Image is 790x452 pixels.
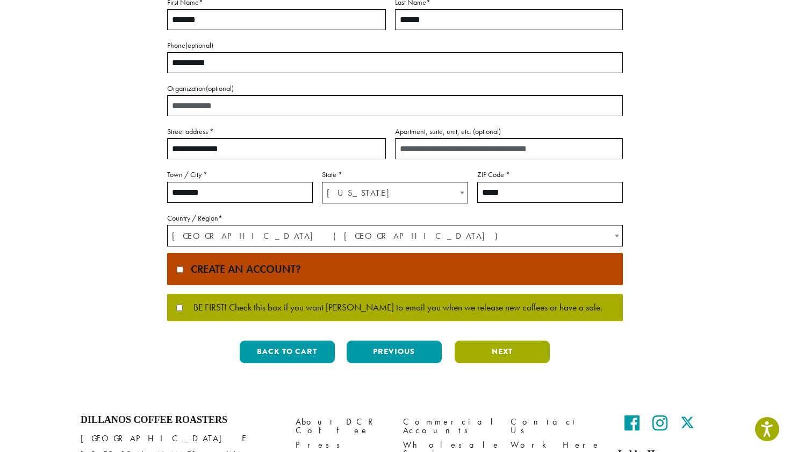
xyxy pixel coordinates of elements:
span: United States (US) [168,225,622,246]
a: About DCR Coffee [296,414,387,437]
a: Contact Us [511,414,602,437]
span: BE FIRST! Check this box if you want [PERSON_NAME] to email you when we release new coffees or ha... [183,303,602,313]
button: Back to cart [240,341,335,363]
label: State [322,168,468,181]
span: (optional) [206,83,234,93]
span: Country / Region [167,225,623,246]
label: Town / City [167,168,313,181]
label: Street address [167,125,386,138]
label: Organization [167,82,623,95]
span: Texas [322,182,467,203]
button: Next [455,341,550,363]
h4: Dillanos Coffee Roasters [81,414,279,426]
input: Create an account? [177,266,183,273]
span: (optional) [185,40,213,50]
span: State [322,182,468,203]
input: BE FIRST! Check this box if you want [PERSON_NAME] to email you when we release new coffees or ha... [176,305,183,311]
label: Apartment, suite, unit, etc. [395,125,623,138]
button: Previous [347,341,442,363]
a: Commercial Accounts [403,414,494,437]
span: (optional) [473,126,501,136]
span: Create an account? [185,262,301,276]
label: ZIP Code [477,168,623,181]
